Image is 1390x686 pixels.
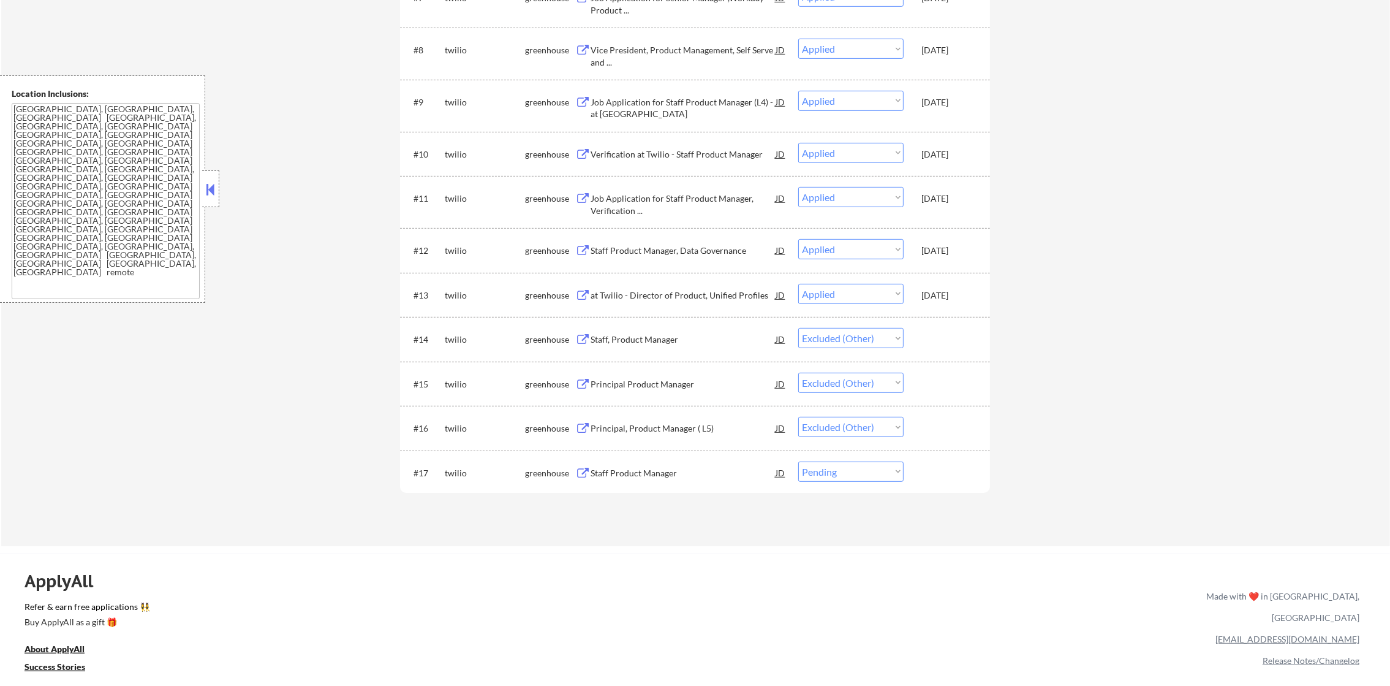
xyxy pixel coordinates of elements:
[25,644,85,654] u: About ApplyAll
[774,284,787,306] div: JD
[445,289,525,302] div: twilio
[12,88,200,100] div: Location Inclusions:
[525,192,575,205] div: greenhouse
[414,96,435,109] div: #9
[1201,585,1359,628] div: Made with ❤️ in [GEOGRAPHIC_DATA], [GEOGRAPHIC_DATA]
[921,192,975,205] div: [DATE]
[774,462,787,484] div: JD
[445,467,525,479] div: twilio
[414,192,435,205] div: #11
[414,44,435,56] div: #8
[921,44,975,56] div: [DATE]
[25,603,950,615] a: Refer & earn free applications 👯‍♀️
[774,373,787,395] div: JD
[445,245,525,257] div: twilio
[525,148,575,161] div: greenhouse
[591,44,776,68] div: Vice President, Product Management, Self Serve and ...
[591,96,776,120] div: Job Application for Staff Product Manager (L4) - at [GEOGRAPHIC_DATA]
[525,96,575,109] div: greenhouse
[414,467,435,479] div: #17
[25,642,102,658] a: About ApplyAll
[525,289,575,302] div: greenhouse
[774,239,787,261] div: JD
[774,39,787,61] div: JD
[414,245,435,257] div: #12
[1263,655,1359,666] a: Release Notes/Changelog
[591,422,776,435] div: Principal, Product Manager ( L5)
[445,96,525,109] div: twilio
[591,192,776,216] div: Job Application for Staff Product Manager, Verification ...
[774,91,787,113] div: JD
[921,289,975,302] div: [DATE]
[445,422,525,435] div: twilio
[774,143,787,165] div: JD
[774,328,787,350] div: JD
[921,148,975,161] div: [DATE]
[25,661,85,672] u: Success Stories
[414,422,435,435] div: #16
[921,245,975,257] div: [DATE]
[414,378,435,391] div: #15
[774,187,787,209] div: JD
[414,289,435,302] div: #13
[921,96,975,109] div: [DATE]
[591,289,776,302] div: at Twilio - Director of Product, Unified Profiles
[1215,634,1359,644] a: [EMAIL_ADDRESS][DOMAIN_NAME]
[445,333,525,346] div: twilio
[25,571,107,592] div: ApplyAll
[25,618,147,627] div: Buy ApplyAll as a gift 🎁
[445,44,525,56] div: twilio
[774,417,787,439] div: JD
[525,422,575,435] div: greenhouse
[445,378,525,391] div: twilio
[591,148,776,161] div: Verification at Twilio - Staff Product Manager
[414,148,435,161] div: #10
[591,333,776,346] div: Staff, Product Manager
[591,467,776,479] div: Staff Product Manager
[525,245,575,257] div: greenhouse
[445,148,525,161] div: twilio
[591,245,776,257] div: Staff Product Manager, Data Governance
[414,333,435,346] div: #14
[525,44,575,56] div: greenhouse
[525,378,575,391] div: greenhouse
[25,660,102,676] a: Success Stories
[25,615,147,631] a: Buy ApplyAll as a gift 🎁
[591,378,776,391] div: Principal Product Manager
[525,467,575,479] div: greenhouse
[445,192,525,205] div: twilio
[525,333,575,346] div: greenhouse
